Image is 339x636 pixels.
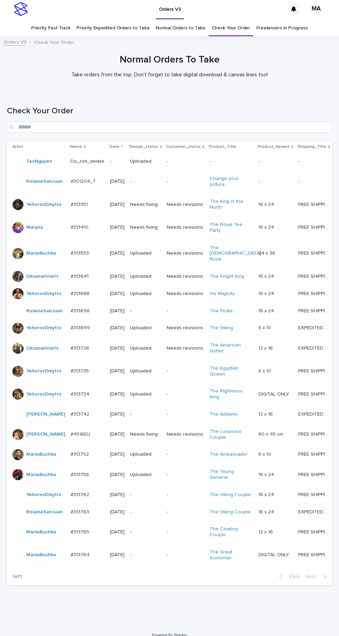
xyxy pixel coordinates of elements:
p: FREE SHIPPING - preview in 1-2 business days, after your approval delivery will take 6-10 busines... [298,430,331,437]
p: Shipping_Title [297,143,326,151]
a: The Viking Couple [210,492,251,498]
a: YehorovDmytro [26,391,62,397]
p: Product_Variant [258,143,290,151]
p: [DATE] [110,308,125,314]
p: Uploaded [130,368,161,374]
a: OksanaHolets [26,274,58,279]
p: [DATE] [110,202,125,208]
p: FREE SHIPPING - preview in 1-2 business days, after your approval delivery will take 5-10 b.d. [298,528,331,535]
a: MariiaBuchka [26,250,56,256]
p: FREE SHIPPING - preview in 1-2 business days, after your approval delivery will take 5-10 b.d. [298,289,331,297]
p: - [167,492,204,498]
p: [DATE] [110,274,125,279]
p: - [130,179,161,184]
p: [DATE] [110,345,125,351]
p: Uploaded [130,345,161,351]
p: FREE SHIPPING - preview in 1-2 business days, after your approval delivery will take 5-10 b.d. [298,200,331,208]
p: - [167,452,204,457]
p: [DATE] [110,431,125,437]
p: #313765 [71,528,91,535]
a: Maryna [26,225,43,230]
p: 12 x 16 [258,410,274,417]
p: - [167,308,204,314]
a: RolaineSanJuan [26,509,63,515]
p: 18 x 24 [258,307,275,314]
p: #313742 [71,410,91,417]
p: Uploaded [130,452,161,457]
img: stacker-logo-s-only.png [14,2,28,16]
p: [DATE] [110,411,125,417]
p: [DATE] [110,452,125,457]
p: - [130,411,161,417]
p: Customer_status [166,143,201,151]
p: [DATE] [110,368,125,374]
a: [PERSON_NAME] [26,431,65,437]
a: The Egyptian Queen [210,366,253,377]
p: - [130,529,161,535]
p: [DATE] [110,250,125,256]
div: MA [311,3,322,15]
p: - [167,368,204,374]
p: Needs revisions [167,274,204,279]
a: MariiaBuchka [26,552,56,558]
a: The King in the North [210,199,253,210]
a: Freelancers in Progress [256,20,308,36]
p: - [210,159,253,164]
p: - [167,509,204,515]
span: Next [305,574,321,579]
p: Needs revisions [167,345,204,351]
p: #313735 [71,367,90,374]
p: #313763 [71,508,91,515]
p: Product_Title [209,143,236,151]
p: #313758 [71,471,90,478]
p: 18 x 24 [258,272,275,279]
p: #313553 [71,249,90,256]
p: #313698 [71,307,91,314]
p: - [167,159,204,164]
button: Next [303,573,332,580]
p: [DATE] [110,225,125,230]
a: YehorovDmytro [26,325,62,331]
p: DIGITAL ONLY [258,551,291,558]
p: 18 x 24 [258,200,275,208]
a: OksanaHolets [26,345,58,351]
p: [DATE] [110,291,125,297]
p: Needs fixing [130,202,161,208]
a: MariiaBuchka [26,472,56,478]
a: RolaineSanJuan [26,179,63,184]
p: 18 x 24 [258,223,275,230]
p: [DATE] [110,529,125,535]
p: FREE SHIPPING - preview in 1-2 business days, after your approval delivery will take 5-10 b.d. [298,551,331,558]
p: - [130,492,161,498]
a: The Young General [210,469,253,481]
p: #313641 [71,272,90,279]
p: [DATE] [110,391,125,397]
button: Back [274,573,303,580]
p: Date [109,143,119,151]
a: Priority Fast Track [31,20,70,36]
p: FREE SHIPPING - preview in 1-2 business days, after your approval delivery will take 5-10 b.d. [298,307,331,314]
p: - [130,308,161,314]
p: Needs revisions [167,225,204,230]
a: Priority Expedited Orders to Take [76,20,149,36]
p: [DATE] [110,472,125,478]
p: Uploaded [130,325,161,331]
p: Take orders from the top. Don't forget to take digital download & canvas lines too! [31,72,308,78]
input: Search [7,122,332,133]
a: The Pirate [210,308,233,314]
a: The [DEMOGRAPHIC_DATA] Rose [210,245,261,262]
p: Design_status [129,143,158,151]
p: 12 x 16 [258,528,274,535]
p: 18 x 24 [258,491,275,498]
p: [DATE] [110,552,125,558]
a: MariiaBuchka [26,529,56,535]
a: YehorovDmytro [26,368,62,374]
p: #313726 [71,344,91,351]
p: Needs fixing [130,225,161,230]
p: FREE SHIPPING - preview in 1-2 business days, after your approval delivery will take 5-10 b.d. [298,367,331,374]
a: RolaineSanJuan [26,308,63,314]
p: FREE SHIPPING - preview in 1-2 business days, after your approval delivery will take 5-10 b.d. [298,390,331,397]
a: TaoNguyen [26,159,52,164]
p: - [167,529,204,535]
p: Needs revisions [167,291,204,297]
